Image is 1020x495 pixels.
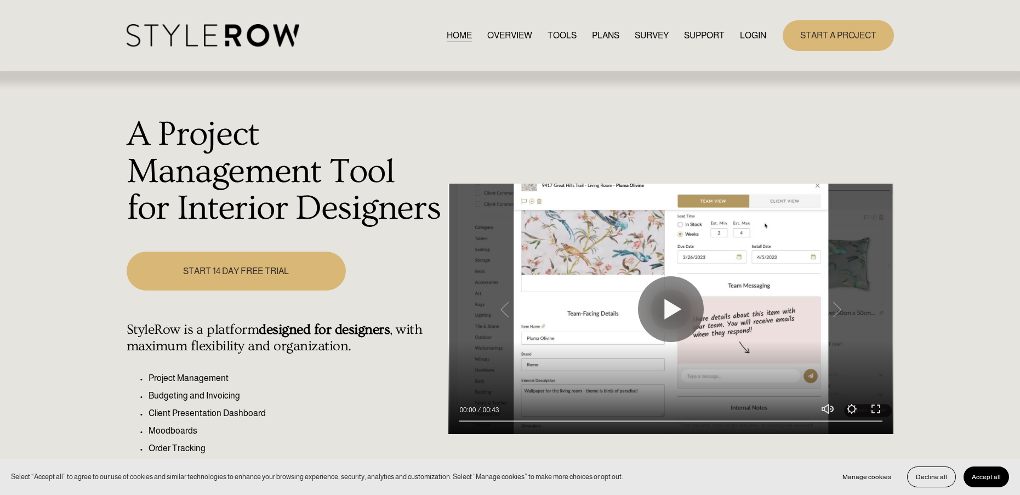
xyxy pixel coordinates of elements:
a: OVERVIEW [487,28,532,43]
a: HOME [447,28,472,43]
button: Play [638,276,704,342]
p: Budgeting and Invoicing [149,389,443,402]
div: Current time [459,405,478,416]
h1: A Project Management Tool for Interior Designers [127,116,443,227]
button: Accept all [964,466,1009,487]
div: Duration [478,405,502,416]
span: Manage cookies [842,473,891,481]
a: LOGIN [740,28,766,43]
p: Moodboards [149,424,443,437]
p: Select “Accept all” to agree to our use of cookies and similar technologies to enhance your brows... [11,471,623,482]
p: Project Management [149,372,443,385]
span: Accept all [972,473,1001,481]
strong: designed for designers [259,322,390,338]
img: StyleRow [127,24,299,47]
a: PLANS [592,28,619,43]
h4: StyleRow is a platform , with maximum flexibility and organization. [127,322,443,355]
p: Client Presentation Dashboard [149,407,443,420]
a: START A PROJECT [783,20,894,50]
a: TOOLS [548,28,577,43]
button: Decline all [907,466,956,487]
input: Seek [459,417,882,425]
p: Order Tracking [149,442,443,455]
a: START 14 DAY FREE TRIAL [127,252,346,291]
span: SUPPORT [684,29,725,42]
a: SURVEY [635,28,669,43]
a: folder dropdown [684,28,725,43]
span: Decline all [916,473,947,481]
button: Manage cookies [834,466,899,487]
